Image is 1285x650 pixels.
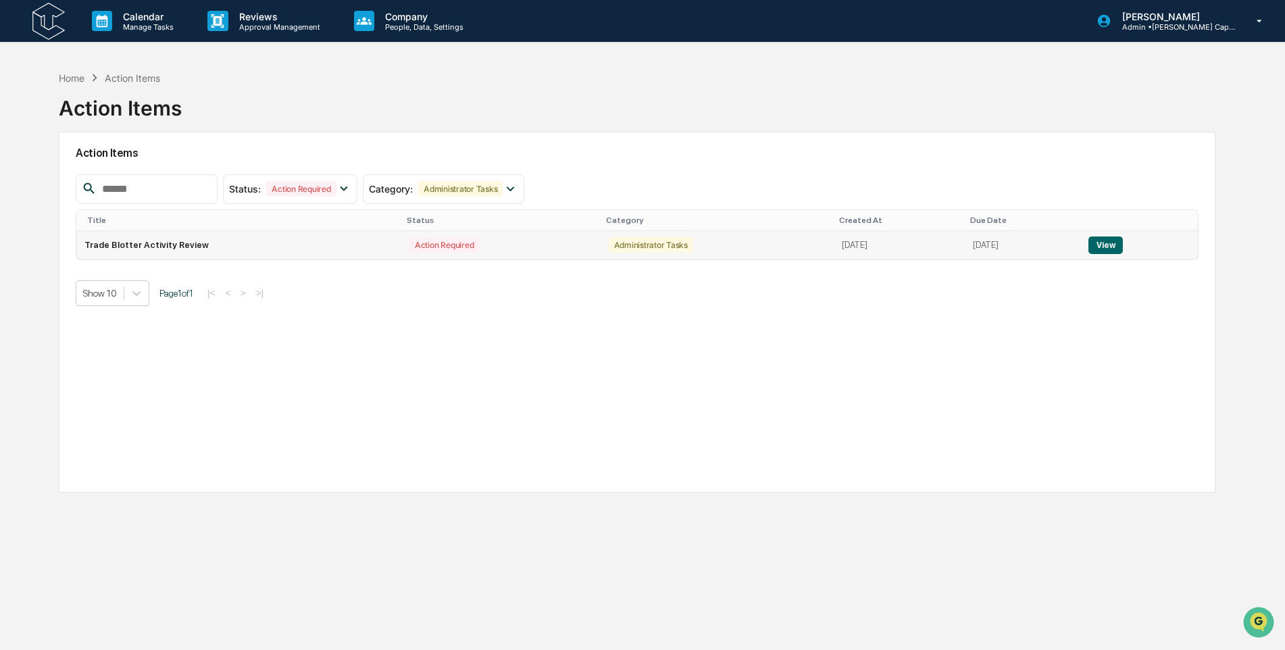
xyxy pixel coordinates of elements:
div: Category [606,216,829,225]
button: >| [252,287,268,299]
div: We're available if you need us! [46,117,171,128]
div: Status [407,216,595,225]
span: Preclearance [27,170,87,184]
p: Company [374,11,470,22]
img: logo [32,3,65,40]
div: Due Date [970,216,1075,225]
td: Trade Blotter Activity Review [76,231,401,259]
img: 1746055101610-c473b297-6a78-478c-a979-82029cc54cd1 [14,103,38,128]
button: |< [203,287,219,299]
div: Administrator Tasks [418,181,503,197]
iframe: Open customer support [1242,605,1278,642]
div: 🗄️ [98,172,109,182]
div: Action Items [59,85,182,120]
div: Administrator Tasks [609,237,693,253]
a: View [1088,240,1123,250]
p: Reviews [228,11,327,22]
div: Created At [839,216,959,225]
a: 🖐️Preclearance [8,165,93,189]
p: Calendar [112,11,180,22]
div: Home [59,72,84,84]
button: Start new chat [230,107,246,124]
div: 🖐️ [14,172,24,182]
p: Admin • [PERSON_NAME] Capital Management [1111,22,1237,32]
p: Approval Management [228,22,327,32]
div: Title [87,216,396,225]
button: > [236,287,250,299]
button: View [1088,236,1123,254]
td: [DATE] [834,231,965,259]
a: 🔎Data Lookup [8,191,91,215]
a: 🗄️Attestations [93,165,173,189]
p: People, Data, Settings [374,22,470,32]
span: Data Lookup [27,196,85,209]
span: Attestations [111,170,168,184]
button: < [221,287,234,299]
span: Pylon [134,229,163,239]
div: Action Items [105,72,160,84]
td: [DATE] [965,231,1080,259]
span: Category : [369,183,413,195]
p: Manage Tasks [112,22,180,32]
p: How can we help? [14,28,246,50]
div: Action Required [266,181,336,197]
h2: Action Items [76,147,1199,159]
a: Powered byPylon [95,228,163,239]
span: Status : [229,183,261,195]
span: Page 1 of 1 [159,288,193,299]
div: 🔎 [14,197,24,208]
div: Action Required [409,237,479,253]
p: [PERSON_NAME] [1111,11,1237,22]
div: Start new chat [46,103,222,117]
